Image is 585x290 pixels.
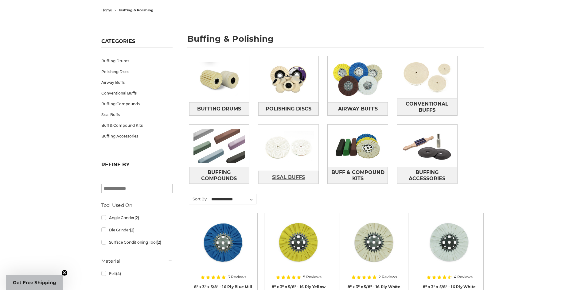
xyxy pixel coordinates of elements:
[210,195,256,204] select: Sort By:
[328,58,388,100] img: Airway Buffs
[101,162,173,171] h5: Refine by
[419,218,479,277] a: 8 inch white domet flannel airway buffing wheel
[6,275,63,290] div: Get Free ShippingClose teaser
[101,131,173,141] a: Buffing Accessories
[130,228,135,232] span: (2)
[397,125,457,167] img: Buffing Accessories
[397,56,457,99] img: Conventional Buffs
[189,102,249,115] a: Buffing Drums
[328,167,388,184] a: Buff & Compound Kits
[258,126,318,169] img: Sisal Buffs
[101,120,173,131] a: Buff & Compound Kits
[269,218,328,277] a: 8 x 3 x 5/8 airway buff yellow mill treatment
[116,271,121,276] span: (4)
[135,215,139,220] span: (2)
[101,237,173,248] a: Surface Conditioning Tool
[189,167,249,184] span: Buffing Compounds
[328,102,388,115] a: Airway Buffs
[187,35,484,48] h1: buffing & polishing
[454,275,473,279] span: 4 Reviews
[258,102,318,115] a: Polishing Discs
[101,66,173,77] a: Polishing Discs
[119,8,154,12] span: buffing & polishing
[101,99,173,109] a: Buffing Compounds
[101,88,173,99] a: Conventional Buffs
[328,167,388,184] span: Buff & Compound Kits
[193,218,253,277] a: blue mill treated 8 inch airway buffing wheel
[303,275,322,279] span: 5 Reviews
[101,202,173,209] h5: Tool Used On
[13,280,56,285] span: Get Free Shipping
[397,99,457,115] a: Conventional Buffs
[197,104,241,114] span: Buffing Drums
[189,125,249,167] img: Buffing Compounds
[397,99,457,115] span: Conventional Buffs
[189,194,208,203] label: Sort By:
[274,218,323,267] img: 8 x 3 x 5/8 airway buff yellow mill treatment
[397,167,457,184] span: Buffing Accessories
[349,218,399,267] img: 8 inch untreated airway buffing wheel
[101,212,173,223] a: Angle Grinder
[101,268,173,279] a: Felt
[425,218,474,267] img: 8 inch white domet flannel airway buffing wheel
[101,257,173,265] h5: Material
[101,38,173,48] h5: Categories
[189,167,249,184] a: Buffing Compounds
[101,56,173,66] a: Buffing Drums
[379,275,397,279] span: 2 Reviews
[344,218,404,277] a: 8 inch untreated airway buffing wheel
[189,58,249,100] img: Buffing Drums
[397,167,457,184] a: Buffing Accessories
[272,172,305,183] span: Sisal Buffs
[258,171,318,184] a: Sisal Buffs
[328,125,388,167] img: Buff & Compound Kits
[101,225,173,235] a: Die Grinder
[157,240,161,245] span: (2)
[338,104,378,114] span: Airway Buffs
[101,8,112,12] a: home
[199,218,248,267] img: blue mill treated 8 inch airway buffing wheel
[101,109,173,120] a: Sisal Buffs
[228,275,246,279] span: 3 Reviews
[61,270,68,276] button: Close teaser
[266,104,311,114] span: Polishing Discs
[101,77,173,88] a: Airway Buffs
[258,58,318,100] img: Polishing Discs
